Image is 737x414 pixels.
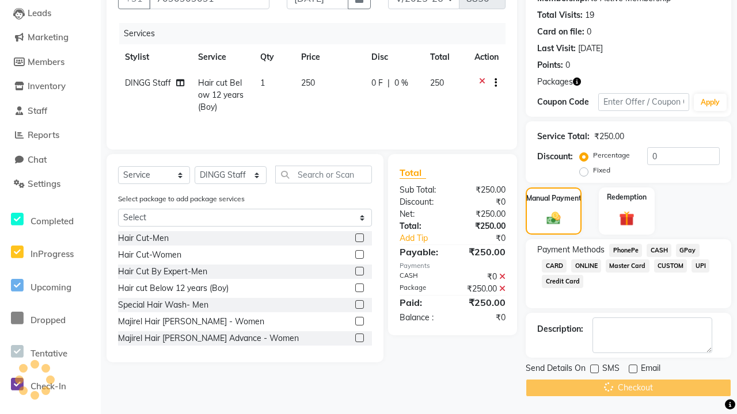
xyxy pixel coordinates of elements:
div: Hair Cut By Expert-Men [118,266,207,278]
a: Chat [3,154,98,167]
div: Coupon Code [537,96,598,108]
th: Disc [364,44,424,70]
span: Payment Methods [537,244,605,256]
span: UPI [692,259,709,273]
button: Apply [694,94,727,111]
span: CARD [542,259,567,273]
img: _cash.svg [542,210,565,227]
span: DINGG Staff [125,78,171,88]
span: Credit Card [542,275,583,288]
label: Manual Payment [526,193,582,204]
span: PhonePe [609,244,642,257]
span: Master Card [606,259,649,273]
div: Payments [400,261,506,271]
div: [DATE] [578,43,603,55]
label: Percentage [593,150,630,160]
div: Hair cut Below 12 years (Boy) [118,282,229,294]
div: Last Visit: [537,43,576,55]
div: Discount: [537,151,573,163]
label: Redemption [607,192,647,202]
th: Qty [253,44,294,70]
span: Inventory [28,80,66,91]
div: 0 [587,26,591,38]
span: CASH [647,244,671,257]
span: Tentative [31,348,67,359]
span: ONLINE [571,259,601,273]
input: Search or Scan [275,166,372,183]
div: Discount: [391,196,453,208]
a: Add Tip [391,232,463,244]
div: 0 [565,59,570,71]
div: ₹250.00 [453,245,514,259]
div: ₹0 [453,196,514,208]
div: ₹250.00 [453,283,514,295]
span: | [388,77,390,89]
span: Completed [31,216,74,227]
a: Staff [3,105,98,118]
input: Enter Offer / Coupon Code [598,93,689,111]
span: Chat [28,154,47,165]
span: 250 [430,78,444,88]
span: Members [28,56,64,67]
span: CUSTOM [654,259,687,273]
div: ₹250.00 [453,220,514,232]
span: Marketing [28,32,69,43]
div: Hair Cut-Men [118,232,169,244]
div: ₹0 [463,232,514,244]
div: Majirel Hair [PERSON_NAME] - Women [118,316,264,328]
a: Leads [3,7,98,20]
span: 1 [260,78,265,88]
div: Special Hair Wash- Men [118,299,208,311]
div: ₹250.00 [453,208,514,220]
label: Fixed [593,165,610,175]
div: CASH [391,271,453,283]
th: Total [423,44,468,70]
div: Total Visits: [537,9,583,21]
label: Select package to add package services [118,194,245,204]
div: Card on file: [537,26,584,38]
th: Service [191,44,253,70]
div: Package [391,283,453,295]
div: ₹250.00 [594,131,624,143]
a: Settings [3,178,98,191]
div: Services [119,23,514,44]
span: Leads [28,7,51,18]
span: GPay [676,244,700,257]
a: Marketing [3,31,98,44]
span: Upcoming [31,282,71,293]
div: Description: [537,323,583,335]
span: Send Details On [526,362,586,377]
div: Service Total: [537,131,590,143]
span: Staff [28,105,47,116]
a: Reports [3,129,98,142]
div: Balance : [391,312,453,324]
div: ₹0 [453,312,514,324]
div: Total: [391,220,453,232]
span: Hair cut Below 12 years (Boy) [198,78,244,112]
span: Dropped [31,315,66,325]
div: ₹0 [453,271,514,283]
span: SMS [602,362,620,377]
div: Payable: [391,245,453,259]
span: 0 F [371,77,383,89]
div: Paid: [391,296,453,309]
span: InProgress [31,248,74,259]
span: Email [641,362,660,377]
span: Settings [28,178,60,189]
th: Price [294,44,364,70]
div: 19 [585,9,594,21]
span: Packages [537,76,573,88]
th: Stylist [118,44,191,70]
div: Hair Cut-Women [118,249,181,261]
div: ₹250.00 [453,184,514,196]
div: Sub Total: [391,184,453,196]
div: Majirel Hair [PERSON_NAME] Advance - Women [118,332,299,344]
span: Total [400,167,426,179]
img: _gift.svg [614,209,639,228]
a: Members [3,56,98,69]
div: ₹250.00 [453,296,514,309]
span: Reports [28,129,59,140]
span: 0 % [394,77,408,89]
div: Points: [537,59,563,71]
div: Net: [391,208,453,220]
